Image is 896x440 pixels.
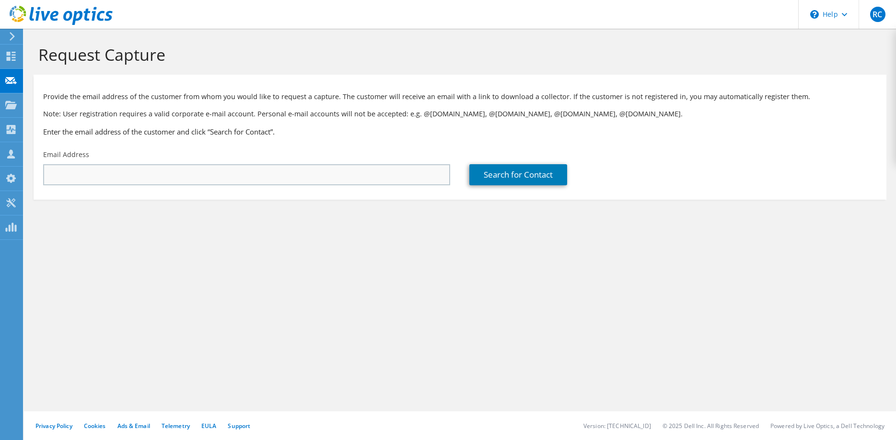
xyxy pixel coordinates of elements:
[583,422,651,430] li: Version: [TECHNICAL_ID]
[201,422,216,430] a: EULA
[117,422,150,430] a: Ads & Email
[43,126,877,137] h3: Enter the email address of the customer and click “Search for Contact”.
[663,422,759,430] li: © 2025 Dell Inc. All Rights Reserved
[84,422,106,430] a: Cookies
[43,91,877,102] p: Provide the email address of the customer from whom you would like to request a capture. The cust...
[228,422,250,430] a: Support
[770,422,884,430] li: Powered by Live Optics, a Dell Technology
[810,10,819,19] svg: \n
[43,150,89,159] label: Email Address
[162,422,190,430] a: Telemetry
[35,422,72,430] a: Privacy Policy
[469,164,567,185] a: Search for Contact
[870,7,885,22] span: RC
[38,45,877,65] h1: Request Capture
[43,109,877,119] p: Note: User registration requires a valid corporate e-mail account. Personal e-mail accounts will ...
